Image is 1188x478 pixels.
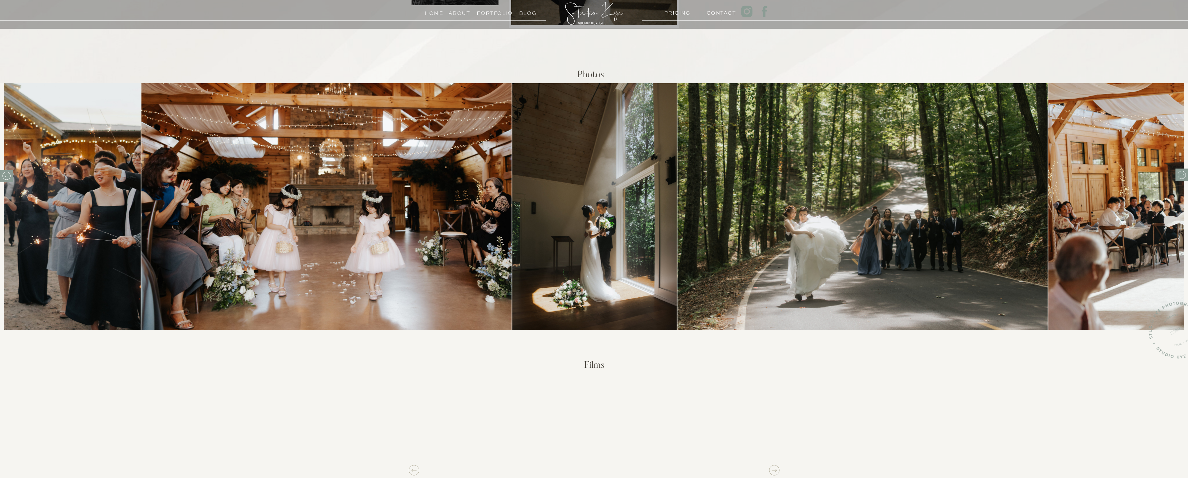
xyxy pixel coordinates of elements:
a: Home [422,9,446,15]
a: About [448,9,470,15]
h2: Films [506,361,683,372]
a: Portfolio [477,9,505,15]
h2: Photos [502,70,679,82]
a: Contact [707,8,731,14]
a: PRICING [664,8,688,14]
a: Blog [514,9,542,15]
